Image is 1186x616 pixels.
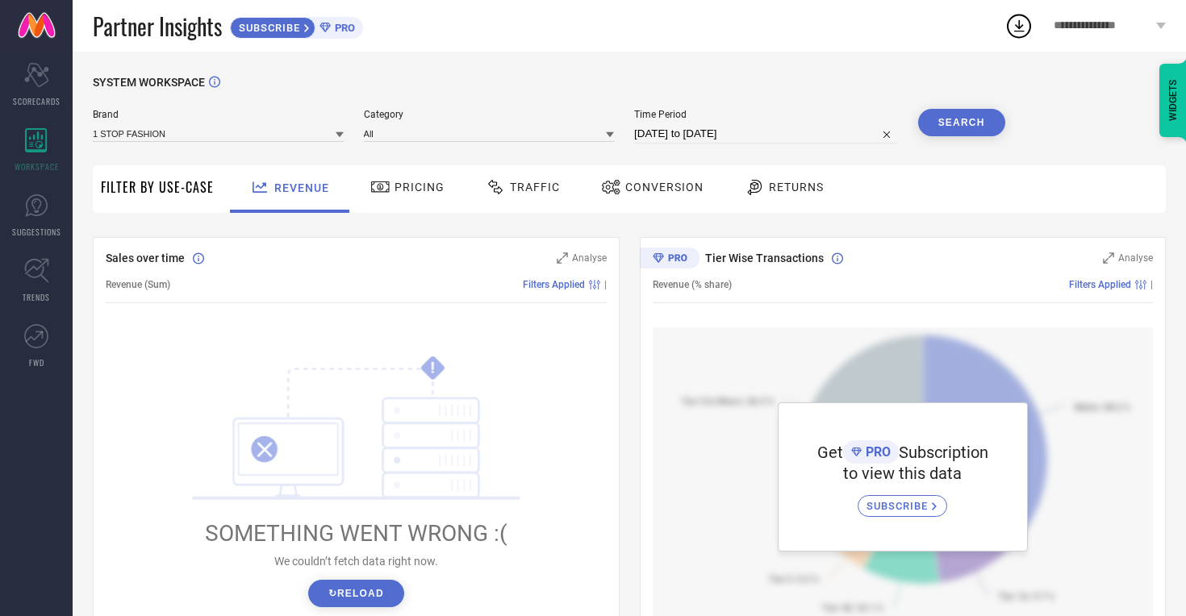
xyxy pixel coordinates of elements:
[308,580,404,607] button: ↻Reload
[862,444,891,460] span: PRO
[899,443,988,462] span: Subscription
[653,279,732,290] span: Revenue (% share)
[274,181,329,194] span: Revenue
[231,22,304,34] span: SUBSCRIBE
[769,181,824,194] span: Returns
[604,279,607,290] span: |
[918,109,1005,136] button: Search
[557,252,568,264] svg: Zoom
[93,10,222,43] span: Partner Insights
[640,248,699,272] div: Premium
[13,95,61,107] span: SCORECARDS
[101,177,214,197] span: Filter By Use-Case
[510,181,560,194] span: Traffic
[205,520,507,547] span: SOMETHING WENT WRONG :(
[1069,279,1131,290] span: Filters Applied
[867,500,932,512] span: SUBSCRIBE
[93,109,344,120] span: Brand
[1151,279,1153,290] span: |
[634,109,898,120] span: Time Period
[93,76,205,89] span: SYSTEM WORKSPACE
[572,252,607,264] span: Analyse
[817,443,843,462] span: Get
[12,226,61,238] span: SUGGESTIONS
[625,181,704,194] span: Conversion
[858,483,947,517] a: SUBSCRIBE
[106,279,170,290] span: Revenue (Sum)
[431,359,435,377] tspan: !
[634,124,898,144] input: Select time period
[1103,252,1114,264] svg: Zoom
[364,109,615,120] span: Category
[523,279,585,290] span: Filters Applied
[23,291,50,303] span: TRENDS
[274,555,438,568] span: We couldn’t fetch data right now.
[1004,11,1034,40] div: Open download list
[29,356,44,368] span: FWD
[106,252,185,264] span: Sales over time
[705,252,824,264] span: Tier Wise Transactions
[230,13,363,39] a: SUBSCRIBEPRO
[331,22,355,34] span: PRO
[15,160,59,173] span: WORKSPACE
[395,181,445,194] span: Pricing
[843,464,962,483] span: to view this data
[1118,252,1153,264] span: Analyse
